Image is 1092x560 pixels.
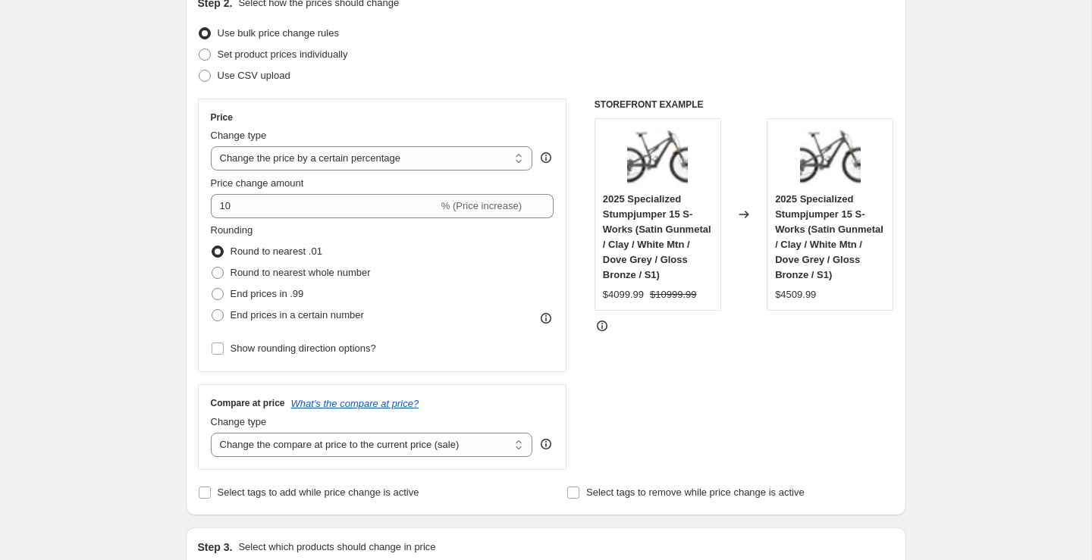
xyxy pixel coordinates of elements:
[211,177,304,189] span: Price change amount
[291,398,419,409] button: What's the compare at price?
[211,111,233,124] h3: Price
[218,70,290,81] span: Use CSV upload
[595,99,894,111] h6: STOREFRONT EXAMPLE
[211,130,267,141] span: Change type
[231,246,322,257] span: Round to nearest .01
[603,287,644,302] div: $4099.99
[218,48,348,60] span: Set product prices individually
[800,127,861,187] img: 93325-00_SJ-15-SW-GUN-CLY-WHTMTN_HERO-PDP_80x.jpg
[627,127,688,187] img: 93325-00_SJ-15-SW-GUN-CLY-WHTMTN_HERO-PDP_80x.jpg
[231,288,304,299] span: End prices in .99
[231,267,371,278] span: Round to nearest whole number
[218,486,419,498] span: Select tags to add while price change is active
[586,486,805,498] span: Select tags to remove while price change is active
[775,193,883,280] span: 2025 Specialized Stumpjumper 15 S-Works (Satin Gunmetal / Clay / White Mtn / Dove Grey / Gloss Br...
[211,224,253,236] span: Rounding
[211,194,438,218] input: -15
[211,397,285,409] h3: Compare at price
[603,193,711,280] span: 2025 Specialized Stumpjumper 15 S-Works (Satin Gunmetal / Clay / White Mtn / Dove Grey / Gloss Br...
[198,540,233,555] h2: Step 3.
[231,343,376,354] span: Show rounding direction options?
[231,309,364,321] span: End prices in a certain number
[211,416,267,427] span: Change type
[218,27,339,39] span: Use bulk price change rules
[775,287,816,302] div: $4509.99
[650,287,696,302] strike: $10999.99
[538,436,554,452] div: help
[238,540,435,555] p: Select which products should change in price
[538,150,554,165] div: help
[441,200,522,211] span: % (Price increase)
